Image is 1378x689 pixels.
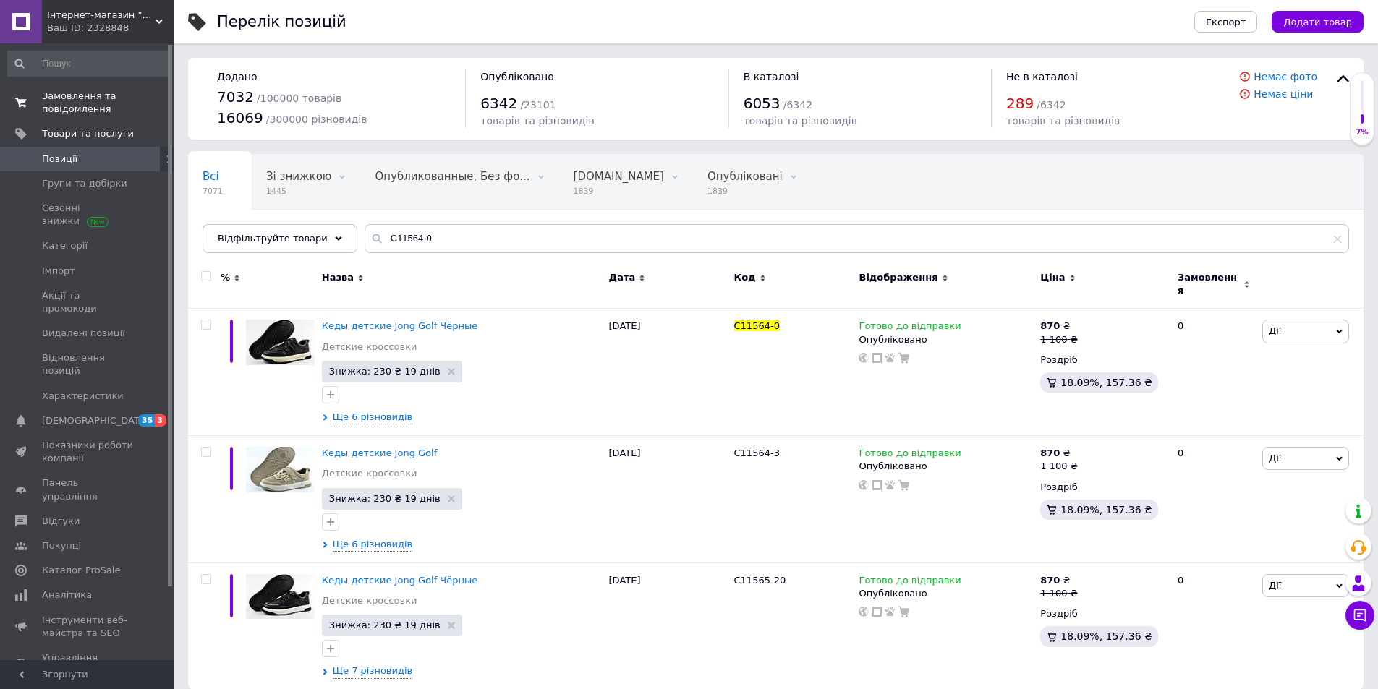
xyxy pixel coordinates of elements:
span: Групи та добірки [42,177,127,190]
span: C11564-0 [734,320,780,331]
span: Замовлення та повідомлення [42,90,134,116]
span: Каталог ProSale [42,564,120,577]
span: Опубликованные, Без фо... [375,170,529,183]
span: 6053 [744,95,781,112]
button: Чат з покупцем [1345,601,1374,630]
span: Приховані [203,225,261,238]
span: товарів та різновидів [744,115,857,127]
input: Пошук по назві позиції, артикулу і пошуковим запитам [365,224,1349,253]
span: 6342 [480,95,517,112]
span: / 6342 [783,99,812,111]
span: В каталозі [744,71,799,82]
span: Дії [1269,325,1281,336]
span: Товари та послуги [42,127,134,140]
span: Знижка: 230 ₴ 19 днів [329,367,441,376]
div: Роздріб [1040,481,1165,494]
div: 1 100 ₴ [1040,460,1077,473]
div: 0 [1169,562,1259,689]
div: Ваш ID: 2328848 [47,22,174,35]
span: / 6342 [1037,99,1066,111]
img: Кеды детские Jong Golf Чёрные [246,320,315,365]
div: Роздріб [1040,354,1165,367]
span: Назва [322,271,354,284]
div: ₴ [1040,574,1077,587]
img: Кеды детские Jong Golf Чёрные [246,574,315,620]
div: Опубліковано [859,587,1033,600]
span: Замовлення [1178,271,1240,297]
div: [DATE] [605,309,731,436]
span: 18.09%, 157.36 ₴ [1060,377,1152,388]
span: Готово до відправки [859,575,961,590]
a: Немає фото [1254,71,1317,82]
span: Ще 7 різновидів [333,664,412,678]
span: Показники роботи компанії [42,439,134,465]
span: Відгуки [42,515,80,528]
span: Інструменти веб-майстра та SEO [42,614,134,640]
a: Кеды детские Jong Golf Чёрные [322,320,477,331]
span: 16069 [217,109,263,127]
span: / 23101 [520,99,556,111]
span: Експорт [1206,17,1246,27]
a: Детские кроссовки [322,467,417,480]
span: Знижка: 230 ₴ 19 днів [329,620,441,630]
a: Немає ціни [1254,88,1313,100]
div: 1 100 ₴ [1040,587,1077,600]
span: Всі [203,170,219,183]
span: C11564-3 [734,448,780,458]
span: Зі знижкою [266,170,331,183]
span: Ціна [1040,271,1065,284]
div: [DATE] [605,436,731,563]
span: Акції та промокоди [42,289,134,315]
span: 1839 [574,186,664,197]
span: [DOMAIN_NAME] [574,170,664,183]
span: Готово до відправки [859,448,961,463]
span: Відфільтруйте товари [218,233,328,244]
div: Перелік позицій [217,14,346,30]
a: Детские кроссовки [322,594,417,607]
span: Дата [609,271,636,284]
span: Категорії [42,239,88,252]
div: Опубликованные, Без фото, Футбольная обувь, Кроссовки мужские, Кроссовки женские, Зимние мужские ... [360,155,558,210]
button: Експорт [1194,11,1258,33]
span: C11565-20 [734,575,786,586]
div: 0 [1169,436,1259,563]
div: 1 100 ₴ [1040,333,1077,346]
span: / 100000 товарів [257,93,341,104]
span: Аналітика [42,589,92,602]
span: 1839 [707,186,783,197]
button: Додати товар [1272,11,1364,33]
input: Пошук [7,51,171,77]
span: / 300000 різновидів [266,114,367,125]
span: Опубліковано [480,71,554,82]
span: % [221,271,230,284]
span: Дії [1269,580,1281,591]
span: товарів та різновидів [480,115,594,127]
span: Ще 6 різновидів [333,411,412,424]
div: 0 [1169,309,1259,436]
span: Характеристики [42,390,124,403]
div: 7% [1351,127,1374,137]
span: Сезонні знижки [42,202,134,228]
span: 18.09%, 157.36 ₴ [1060,504,1152,515]
span: 289 [1006,95,1034,112]
span: Кеды детские Jong Golf Чёрные [322,575,477,586]
span: 1445 [266,186,331,197]
span: Додано [217,71,257,82]
b: 870 [1040,320,1060,331]
span: Панель управління [42,476,134,502]
span: Позиції [42,153,77,166]
span: Видалені позиції [42,327,125,340]
span: Готово до відправки [859,320,961,335]
span: Не в каталозі [1006,71,1078,82]
span: Відображення [859,271,937,284]
div: Роздріб [1040,607,1165,620]
span: Інтернет-магазин "Streetmoda" [47,9,156,22]
div: Опубліковано [859,460,1033,473]
span: Дії [1269,453,1281,463]
span: Знижка: 230 ₴ 19 днів [329,494,441,503]
b: 870 [1040,448,1060,458]
span: Відновлення позицій [42,351,134,377]
a: Кеды детские Jong Golf [322,448,437,458]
